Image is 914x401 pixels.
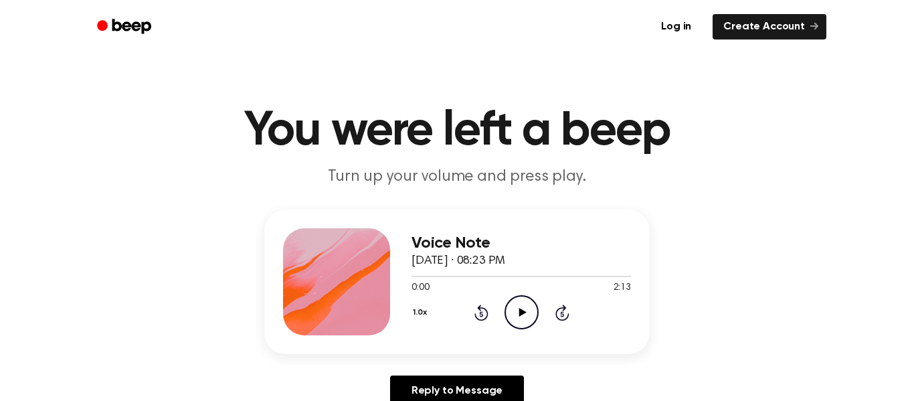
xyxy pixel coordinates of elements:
span: [DATE] · 08:23 PM [412,255,505,267]
a: Log in [648,11,705,42]
h3: Voice Note [412,234,631,252]
span: 2:13 [614,281,631,295]
a: Beep [88,14,163,40]
a: Create Account [713,14,826,39]
p: Turn up your volume and press play. [200,166,714,188]
h1: You were left a beep [114,107,800,155]
button: 1.0x [412,301,432,324]
span: 0:00 [412,281,429,295]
